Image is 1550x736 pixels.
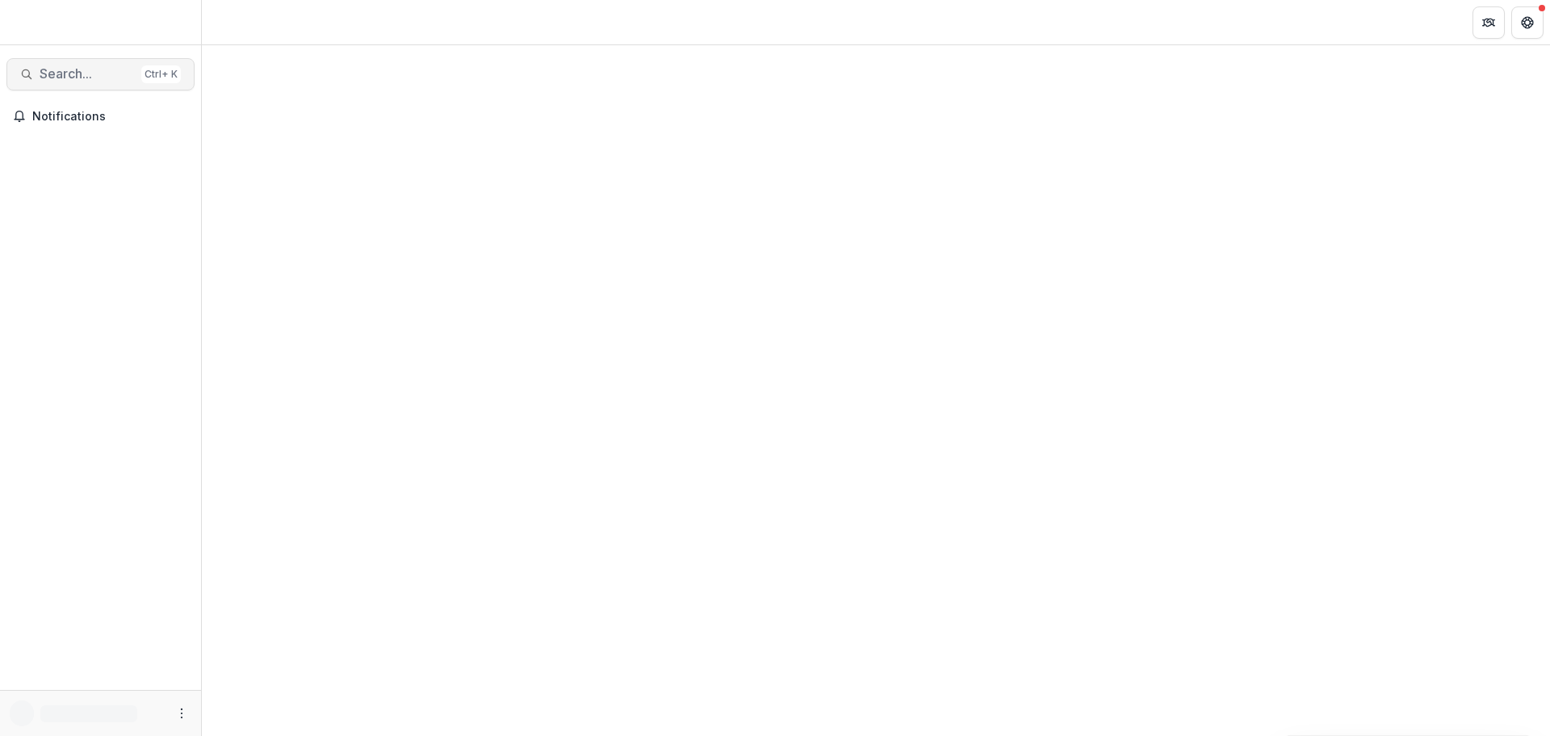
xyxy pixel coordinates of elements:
[172,704,191,723] button: More
[6,103,195,129] button: Notifications
[32,110,188,124] span: Notifications
[141,65,181,83] div: Ctrl + K
[6,58,195,90] button: Search...
[1511,6,1544,39] button: Get Help
[1472,6,1505,39] button: Partners
[40,66,135,82] span: Search...
[208,11,277,34] nav: breadcrumb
